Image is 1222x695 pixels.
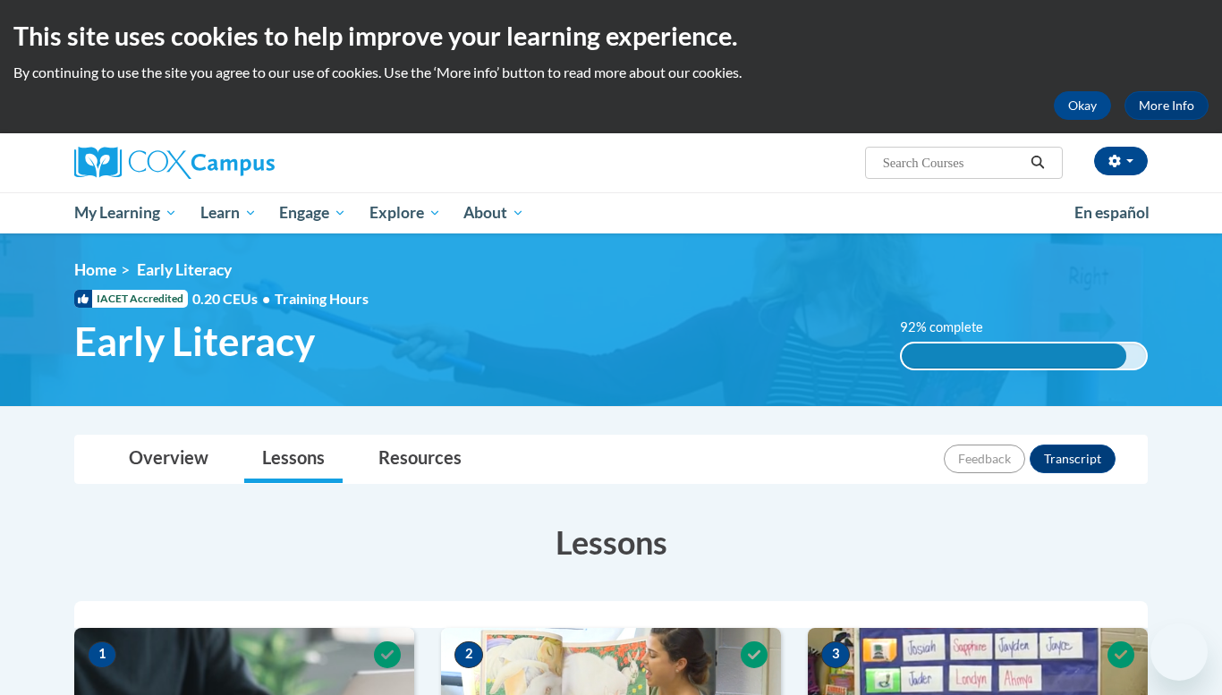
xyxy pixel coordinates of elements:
[74,147,414,179] a: Cox Campus
[881,152,1024,174] input: Search Courses
[63,192,189,233] a: My Learning
[358,192,453,233] a: Explore
[944,445,1025,473] button: Feedback
[267,192,358,233] a: Engage
[1150,623,1208,681] iframe: Button to launch messaging window
[369,202,441,224] span: Explore
[453,192,537,233] a: About
[47,192,1175,233] div: Main menu
[900,318,1003,337] label: 92% complete
[74,318,315,365] span: Early Literacy
[74,147,275,179] img: Cox Campus
[192,289,275,309] span: 0.20 CEUs
[454,641,483,668] span: 2
[1074,203,1150,222] span: En español
[13,18,1209,54] h2: This site uses cookies to help improve your learning experience.
[279,202,346,224] span: Engage
[244,436,343,483] a: Lessons
[111,436,226,483] a: Overview
[463,202,524,224] span: About
[1094,147,1148,175] button: Account Settings
[1030,445,1116,473] button: Transcript
[74,290,188,308] span: IACET Accredited
[74,260,116,279] a: Home
[74,202,177,224] span: My Learning
[262,290,270,307] span: •
[361,436,479,483] a: Resources
[88,641,116,668] span: 1
[1063,194,1161,232] a: En español
[200,202,257,224] span: Learn
[1054,91,1111,120] button: Okay
[821,641,850,668] span: 3
[137,260,232,279] span: Early Literacy
[1124,91,1209,120] a: More Info
[902,343,1127,369] div: 92% complete
[275,290,369,307] span: Training Hours
[189,192,268,233] a: Learn
[74,520,1148,564] h3: Lessons
[1024,152,1051,174] button: Search
[13,63,1209,82] p: By continuing to use the site you agree to our use of cookies. Use the ‘More info’ button to read...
